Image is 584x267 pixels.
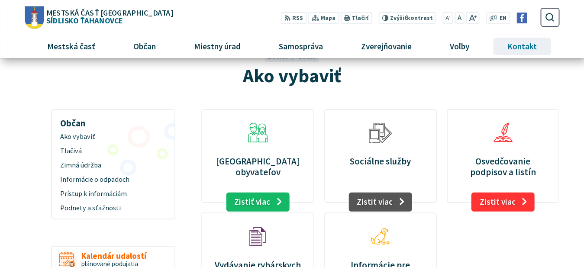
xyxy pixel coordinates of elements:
span: EN [500,14,507,23]
a: Voľby [434,35,485,58]
span: Zverejňovanie [358,35,415,58]
span: Zimná údržba [60,158,166,173]
span: Tlačiť [352,15,368,22]
a: Zistiť viac [348,193,412,212]
a: Logo Sídlisko Ťahanovce, prejsť na domovskú stránku. [25,6,173,29]
p: Osvedčovanie podpisov a listín [457,156,549,177]
p: Sociálne služby [335,156,426,167]
a: Zimná údržba [55,158,171,173]
button: Zvýšiťkontrast [378,12,436,24]
a: Domov [268,52,297,60]
button: Nastaviť pôvodnú veľkosť písma [455,12,464,24]
img: Prejsť na domovskú stránku [25,6,44,29]
a: Mapa [308,12,339,24]
a: Prístup k informáciám [55,187,171,201]
button: Zmenšiť veľkosť písma [443,12,453,24]
a: Občan [117,35,171,58]
span: Miestny úrad [190,35,244,58]
span: Informácie o odpadoch [60,173,166,187]
span: Zvýšiť [390,14,407,22]
span: Tlačivá [60,144,166,158]
a: Miestny úrad [178,35,256,58]
span: Mestská časť [GEOGRAPHIC_DATA] [46,9,173,16]
span: Ako vybaviť [60,130,166,144]
button: Tlačiť [341,12,372,24]
a: Podnety a sťažnosti [55,201,171,216]
span: Kontakt [504,35,540,58]
img: Prejsť na Facebook stránku [516,13,527,23]
span: Kalendár udalostí [81,251,146,261]
a: Samospráva [263,35,339,58]
a: Zistiť viac [471,193,535,212]
a: Zistiť viac [226,193,290,212]
a: Tlačivá [55,144,171,158]
span: Prístup k informáciám [60,187,166,201]
span: Sídlisko Ťahanovce [44,9,173,24]
span: RSS [292,14,303,23]
a: Zverejňovanie [345,35,428,58]
span: Ako vybaviť [243,64,341,87]
a: Ako vybaviť [55,130,171,144]
button: Zväčšiť veľkosť písma [466,12,479,24]
span: Mestská časť [44,35,98,58]
a: Mestská časť [31,35,111,58]
span: Mapa [321,14,336,23]
a: EN [497,14,509,23]
span: Domov [268,52,289,60]
span: Voľby [447,35,473,58]
a: RSS [281,12,307,24]
a: Občan [298,52,316,60]
span: Podnety a sťažnosti [60,201,166,216]
a: Kontakt [492,35,553,58]
span: kontrast [390,15,433,22]
p: [GEOGRAPHIC_DATA] obyvateľov [212,156,303,177]
span: Občan [130,35,159,58]
span: Samospráva [275,35,326,58]
a: Informácie o odpadoch [55,173,171,187]
h3: Občan [55,112,171,130]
